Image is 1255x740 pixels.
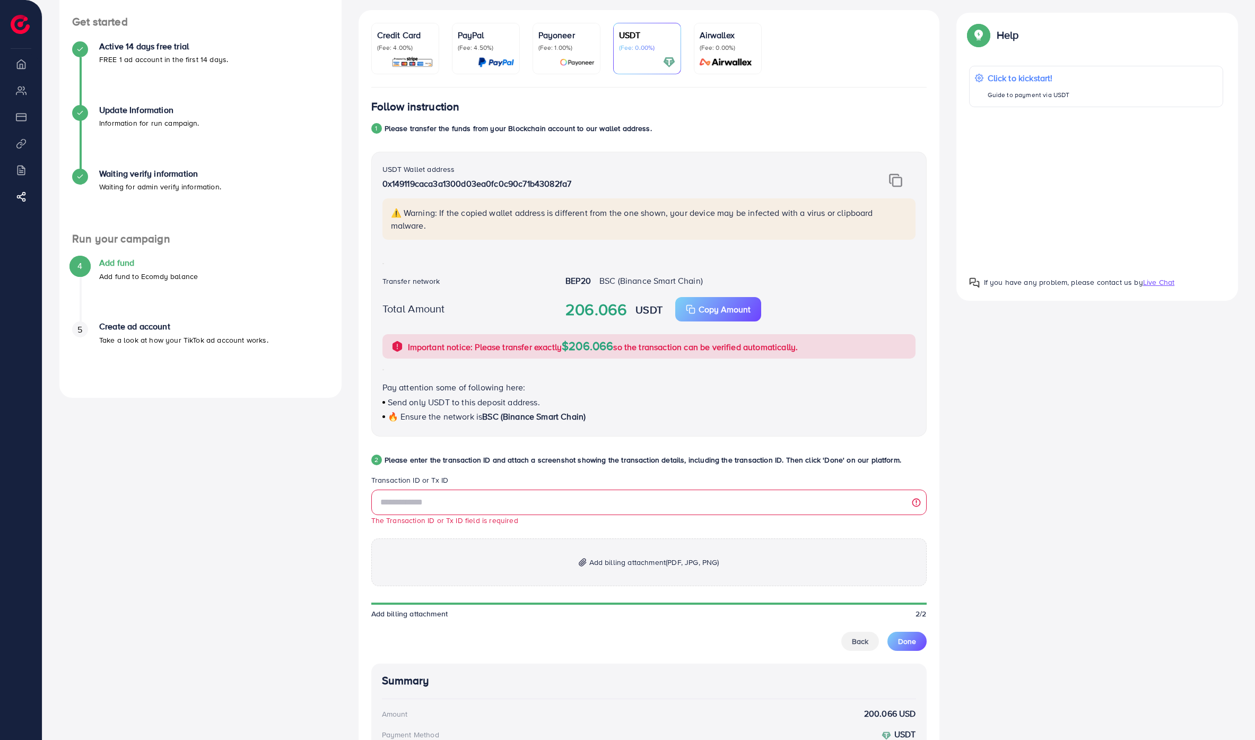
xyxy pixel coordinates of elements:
[59,169,342,232] li: Waiting verify information
[382,177,824,190] p: 0x149119caca3a1300d03ea0fc0c90c71b43082fa7
[99,180,221,193] p: Waiting for admin verify information.
[565,275,591,286] strong: BEP20
[59,232,342,246] h4: Run your campaign
[841,632,879,651] button: Back
[589,556,719,569] span: Add billing attachment
[458,29,514,41] p: PayPal
[371,455,382,465] div: 2
[696,56,755,68] img: card
[482,411,586,422] span: BSC (Binance Smart Chain)
[635,302,663,317] strong: USDT
[371,515,518,525] small: The Transaction ID or Tx ID field is required
[478,56,514,68] img: card
[382,381,916,394] p: Pay attention some of following here:
[99,105,199,115] h4: Update Information
[382,396,916,408] p: Send only USDT to this deposit address.
[675,297,761,321] button: Copy Amount
[700,43,756,52] p: (Fee: 0.00%)
[1143,277,1174,288] span: Live Chat
[371,100,460,114] h4: Follow instruction
[997,29,1019,41] p: Help
[382,709,408,719] div: Amount
[382,729,439,740] div: Payment Method
[11,15,30,34] img: logo
[619,29,675,41] p: USDT
[699,303,751,316] p: Copy Amount
[371,475,927,490] legend: Transaction ID or Tx ID
[889,173,902,187] img: img
[538,29,595,41] p: Payoneer
[99,321,268,332] h4: Create ad account
[988,89,1070,101] p: Guide to payment via USDT
[382,674,916,687] h4: Summary
[887,632,927,651] button: Done
[382,276,440,286] label: Transfer network
[969,277,980,288] img: Popup guide
[99,117,199,129] p: Information for run campaign.
[371,123,382,134] div: 1
[77,260,82,272] span: 4
[458,43,514,52] p: (Fee: 4.50%)
[59,105,342,169] li: Update Information
[385,122,652,135] p: Please transfer the funds from your Blockchain account to our wallet address.
[666,557,719,568] span: (PDF, JPG, PNG)
[99,270,198,283] p: Add fund to Ecomdy balance
[619,43,675,52] p: (Fee: 0.00%)
[59,15,342,29] h4: Get started
[99,41,228,51] h4: Active 14 days free trial
[377,43,433,52] p: (Fee: 4.00%)
[385,454,901,466] p: Please enter the transaction ID and attach a screenshot showing the transaction details, includin...
[99,169,221,179] h4: Waiting verify information
[984,277,1143,288] span: If you have any problem, please contact us by
[852,636,868,647] span: Back
[916,608,926,619] span: 2/2
[59,41,342,105] li: Active 14 days free trial
[377,29,433,41] p: Credit Card
[77,324,82,336] span: 5
[560,56,595,68] img: card
[1210,692,1247,732] iframe: Chat
[408,339,798,353] p: Important notice: Please transfer exactly so the transaction can be verified automatically.
[969,25,988,45] img: Popup guide
[382,164,455,175] label: USDT Wallet address
[99,53,228,66] p: FREE 1 ad account in the first 14 days.
[579,558,587,567] img: img
[663,56,675,68] img: card
[894,728,916,740] strong: USDT
[99,334,268,346] p: Take a look at how your TikTok ad account works.
[391,206,909,232] p: ⚠️ Warning: If the copied wallet address is different from the one shown, your device may be infe...
[988,72,1070,84] p: Click to kickstart!
[382,301,445,316] label: Total Amount
[391,340,404,353] img: alert
[391,56,433,68] img: card
[388,411,483,422] span: 🔥 Ensure the network is
[538,43,595,52] p: (Fee: 1.00%)
[59,258,342,321] li: Add fund
[562,337,613,354] span: $206.066
[864,708,916,720] strong: 200.066 USD
[898,636,916,647] span: Done
[59,321,342,385] li: Create ad account
[599,275,703,286] span: BSC (Binance Smart Chain)
[700,29,756,41] p: Airwallex
[565,298,627,321] strong: 206.066
[371,608,448,619] span: Add billing attachment
[99,258,198,268] h4: Add fund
